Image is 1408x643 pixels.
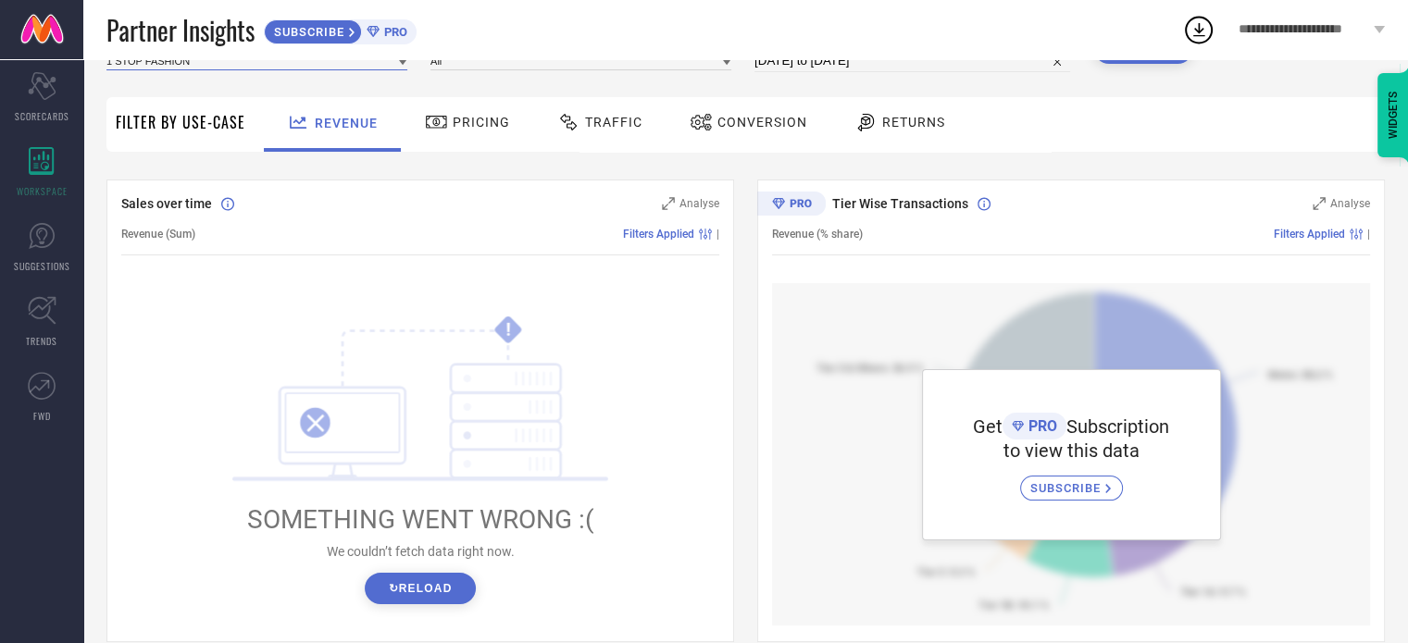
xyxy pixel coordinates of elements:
span: | [716,228,719,241]
span: SOMETHING WENT WRONG :( [247,504,594,535]
span: Conversion [717,115,807,130]
a: SUBSCRIBE [1020,462,1123,501]
span: Analyse [1330,197,1370,210]
span: Subscription [1066,415,1169,438]
div: Open download list [1182,13,1215,46]
a: SUBSCRIBEPRO [264,15,417,44]
span: Sales over time [121,196,212,211]
span: Pricing [453,115,510,130]
span: TRENDS [26,334,57,348]
span: Revenue [315,116,378,130]
span: PRO [380,25,407,39]
svg: Zoom [662,197,675,210]
span: PRO [1024,417,1057,435]
span: Partner Insights [106,11,255,49]
span: SUBSCRIBE [265,25,349,39]
tspan: ! [506,319,511,340]
span: Filter By Use-Case [116,111,245,133]
span: Filters Applied [623,228,694,241]
span: WORKSPACE [17,184,68,198]
span: Filters Applied [1274,228,1345,241]
span: SUBSCRIBE [1030,481,1105,495]
span: Traffic [585,115,642,130]
span: Tier Wise Transactions [832,196,968,211]
svg: Zoom [1313,197,1326,210]
div: Premium [757,192,826,219]
span: SCORECARDS [15,109,69,123]
span: Revenue (Sum) [121,228,195,241]
span: FWD [33,409,51,423]
button: ↻Reload [365,573,475,604]
input: Select time period [754,50,1070,72]
span: Revenue (% share) [772,228,863,241]
span: We couldn’t fetch data right now. [327,544,515,559]
span: to view this data [1003,439,1140,462]
span: Returns [882,115,945,130]
span: | [1367,228,1370,241]
span: Analyse [679,197,719,210]
span: Get [973,415,1003,438]
span: SUGGESTIONS [14,259,70,273]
